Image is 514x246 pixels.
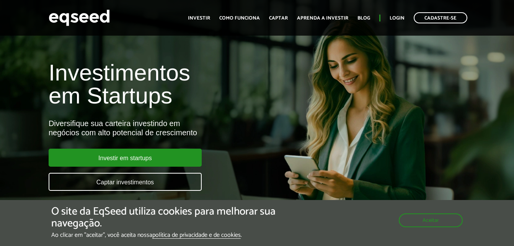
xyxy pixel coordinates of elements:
p: Ao clicar em "aceitar", você aceita nossa . [51,231,298,239]
button: Aceitar [399,213,463,227]
a: Aprenda a investir [297,16,348,21]
a: Blog [357,16,370,21]
img: EqSeed [49,8,110,28]
a: Login [390,16,405,21]
a: Como funciona [219,16,260,21]
a: Captar investimentos [49,173,202,191]
a: Cadastre-se [414,12,467,23]
a: Captar [269,16,288,21]
h5: O site da EqSeed utiliza cookies para melhorar sua navegação. [51,206,298,230]
a: Investir em startups [49,149,202,167]
a: Investir [188,16,210,21]
a: política de privacidade e de cookies [152,232,241,239]
h1: Investimentos em Startups [49,61,294,107]
div: Diversifique sua carteira investindo em negócios com alto potencial de crescimento [49,119,294,137]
